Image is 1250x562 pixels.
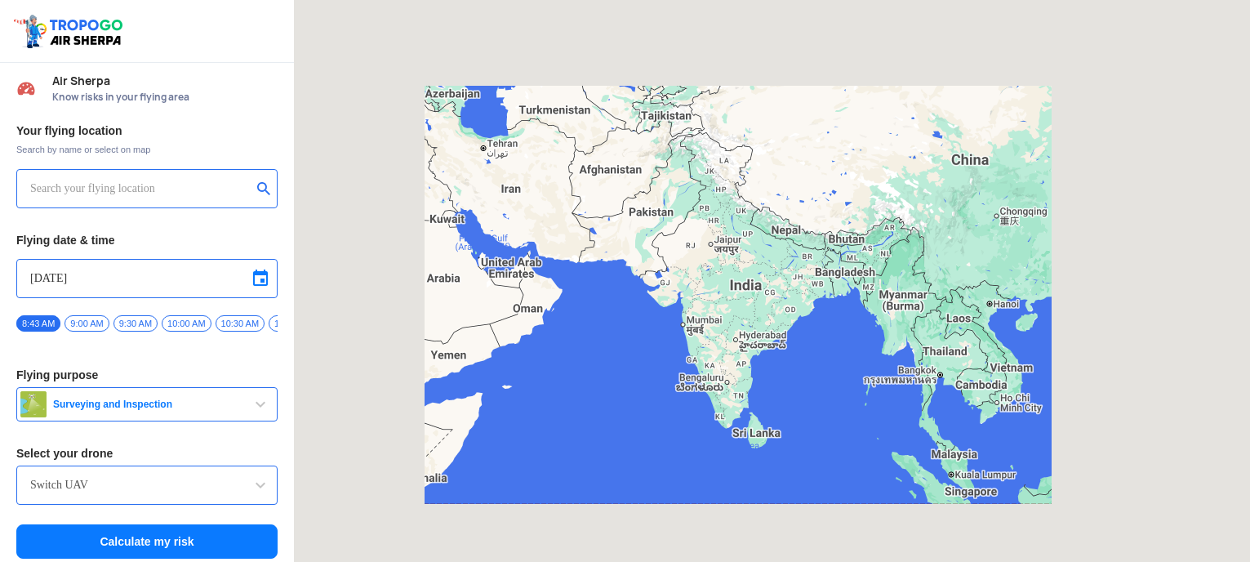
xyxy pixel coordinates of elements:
span: 11:00 AM [269,315,318,332]
h3: Select your drone [16,448,278,459]
h3: Flying purpose [16,369,278,381]
button: Surveying and Inspection [16,387,278,421]
span: Search by name or select on map [16,143,278,156]
span: 10:00 AM [162,315,211,332]
span: 10:30 AM [216,315,265,332]
img: survey.png [20,391,47,417]
img: Risk Scores [16,78,36,98]
span: 9:30 AM [113,315,158,332]
span: 8:43 AM [16,315,60,332]
span: Surveying and Inspection [47,398,251,411]
input: Select Date [30,269,264,288]
span: 9:00 AM [65,315,109,332]
span: Air Sherpa [52,74,278,87]
h3: Your flying location [16,125,278,136]
span: Know risks in your flying area [52,91,278,104]
img: ic_tgdronemaps.svg [12,12,128,50]
input: Search by name or Brand [30,475,264,495]
input: Search your flying location [30,179,251,198]
button: Calculate my risk [16,524,278,559]
h3: Flying date & time [16,234,278,246]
